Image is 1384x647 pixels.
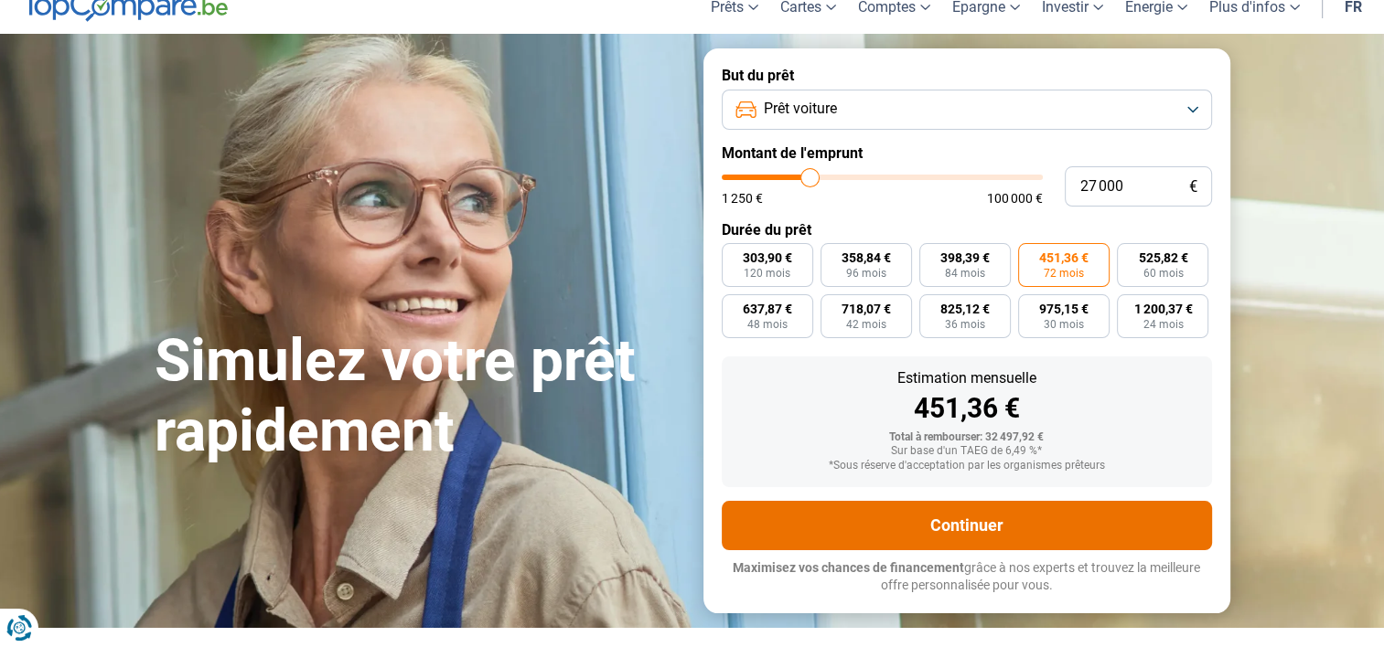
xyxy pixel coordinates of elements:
span: 825,12 € [940,302,990,315]
span: 303,90 € [743,251,792,264]
span: 100 000 € [987,192,1043,205]
button: Prêt voiture [722,90,1212,130]
div: Sur base d'un TAEG de 6,49 %* [736,445,1197,458]
h1: Simulez votre prêt rapidement [155,326,681,467]
button: Continuer [722,501,1212,550]
div: *Sous réserve d'acceptation par les organismes prêteurs [736,460,1197,472]
span: 48 mois [747,319,788,330]
span: 30 mois [1044,319,1084,330]
span: 1 250 € [722,192,763,205]
span: 451,36 € [1039,251,1089,264]
label: Durée du prêt [722,221,1212,239]
p: grâce à nos experts et trouvez la meilleure offre personnalisée pour vous. [722,559,1212,595]
span: € [1189,179,1197,195]
span: 525,82 € [1138,251,1187,264]
span: 72 mois [1044,268,1084,279]
span: 398,39 € [940,251,990,264]
span: Prêt voiture [764,99,837,119]
span: 120 mois [744,268,790,279]
div: Total à rembourser: 32 497,92 € [736,431,1197,444]
span: 96 mois [846,268,886,279]
span: 637,87 € [743,302,792,315]
div: 451,36 € [736,395,1197,422]
span: 42 mois [846,319,886,330]
span: 718,07 € [842,302,891,315]
span: 358,84 € [842,251,891,264]
span: 84 mois [945,268,985,279]
span: 36 mois [945,319,985,330]
span: 60 mois [1143,268,1183,279]
label: Montant de l'emprunt [722,144,1212,162]
span: 1 200,37 € [1133,302,1192,315]
span: 24 mois [1143,319,1183,330]
div: Estimation mensuelle [736,371,1197,386]
span: 975,15 € [1039,302,1089,315]
span: Maximisez vos chances de financement [733,560,964,575]
label: But du prêt [722,67,1212,84]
